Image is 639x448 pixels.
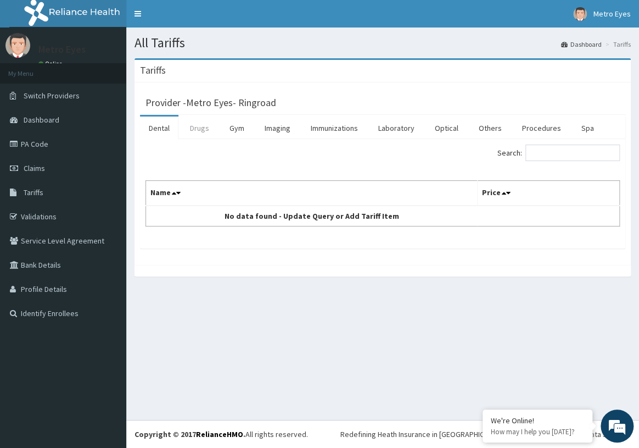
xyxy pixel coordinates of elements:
span: Metro Eyes [593,9,631,19]
a: Drugs [181,117,218,140]
div: We're Online! [491,416,584,425]
span: Tariffs [24,187,43,197]
img: User Image [5,33,30,58]
a: Procedures [513,117,570,140]
span: Claims [24,163,45,173]
a: Others [470,117,511,140]
a: Dental [140,117,178,140]
p: How may I help you today? [491,427,584,436]
a: Immunizations [302,117,367,140]
h1: All Tariffs [134,36,631,50]
a: Laboratory [369,117,423,140]
td: No data found - Update Query or Add Tariff Item [146,206,478,226]
h3: Tariffs [140,65,166,75]
li: Tariffs [603,40,631,49]
th: Name [146,181,478,206]
a: RelianceHMO [196,429,243,439]
a: Optical [426,117,467,140]
div: Redefining Heath Insurance in [GEOGRAPHIC_DATA] using Telemedicine and Data Science! [340,429,631,440]
a: Imaging [256,117,299,140]
a: Spa [573,117,603,140]
h3: Provider - Metro Eyes- Ringroad [145,98,276,108]
strong: Copyright © 2017 . [134,429,245,439]
a: Online [38,60,65,68]
span: Switch Providers [24,91,80,101]
footer: All rights reserved. [126,420,639,448]
label: Search: [497,145,620,161]
p: Metro Eyes [38,45,86,54]
a: Gym [221,117,253,140]
a: Dashboard [561,40,602,49]
span: Dashboard [24,115,59,125]
th: Price [478,181,620,206]
img: User Image [573,7,587,21]
input: Search: [525,145,620,161]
